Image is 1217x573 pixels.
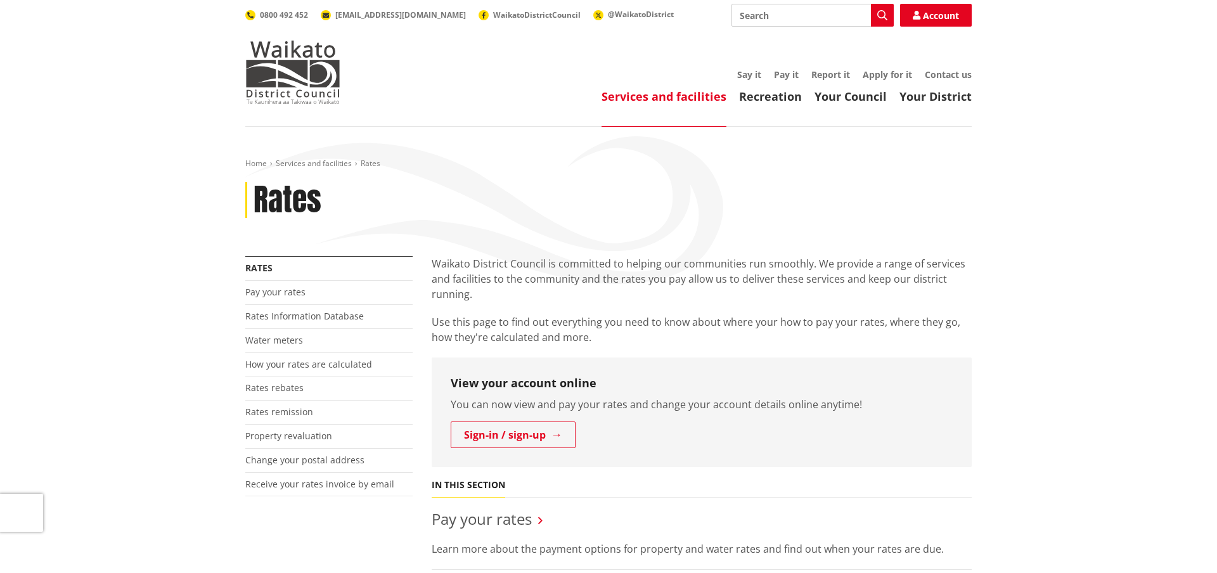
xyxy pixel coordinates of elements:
[739,89,802,104] a: Recreation
[245,478,394,490] a: Receive your rates invoice by email
[245,382,304,394] a: Rates rebates
[245,454,364,466] a: Change your postal address
[254,182,321,219] h1: Rates
[493,10,581,20] span: WaikatoDistrictCouncil
[925,68,972,80] a: Contact us
[432,480,505,491] h5: In this section
[737,68,761,80] a: Say it
[811,68,850,80] a: Report it
[245,10,308,20] a: 0800 492 452
[432,314,972,345] p: Use this page to find out everything you need to know about where your how to pay your rates, whe...
[593,9,674,20] a: @WaikatoDistrict
[451,397,953,412] p: You can now view and pay your rates and change your account details online anytime!
[432,541,972,557] p: Learn more about the payment options for property and water rates and find out when your rates ar...
[361,158,380,169] span: Rates
[245,158,267,169] a: Home
[899,89,972,104] a: Your District
[245,406,313,418] a: Rates remission
[900,4,972,27] a: Account
[451,422,576,448] a: Sign-in / sign-up
[451,377,953,390] h3: View your account online
[432,508,532,529] a: Pay your rates
[245,41,340,104] img: Waikato District Council - Te Kaunihera aa Takiwaa o Waikato
[276,158,352,169] a: Services and facilities
[245,358,372,370] a: How your rates are calculated
[260,10,308,20] span: 0800 492 452
[245,286,306,298] a: Pay your rates
[479,10,581,20] a: WaikatoDistrictCouncil
[608,9,674,20] span: @WaikatoDistrict
[335,10,466,20] span: [EMAIL_ADDRESS][DOMAIN_NAME]
[815,89,887,104] a: Your Council
[432,256,972,302] p: Waikato District Council is committed to helping our communities run smoothly. We provide a range...
[245,310,364,322] a: Rates Information Database
[863,68,912,80] a: Apply for it
[245,334,303,346] a: Water meters
[245,262,273,274] a: Rates
[602,89,726,104] a: Services and facilities
[245,430,332,442] a: Property revaluation
[731,4,894,27] input: Search input
[321,10,466,20] a: [EMAIL_ADDRESS][DOMAIN_NAME]
[774,68,799,80] a: Pay it
[245,158,972,169] nav: breadcrumb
